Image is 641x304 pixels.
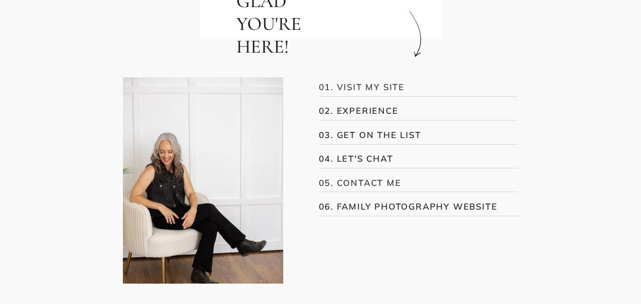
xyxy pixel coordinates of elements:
a: 03. GET ON THE LIST [319,129,505,141]
a: 02. EXPERIENCE [319,104,505,117]
a: 01. VISIT MY SITE [319,81,505,93]
a: 05. CONTACT ME [319,176,505,189]
a: 04. LET'S CHAT [319,152,505,165]
a: 06. FAMILY PHOTOGRAPHY WEBSITE [319,200,505,213]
